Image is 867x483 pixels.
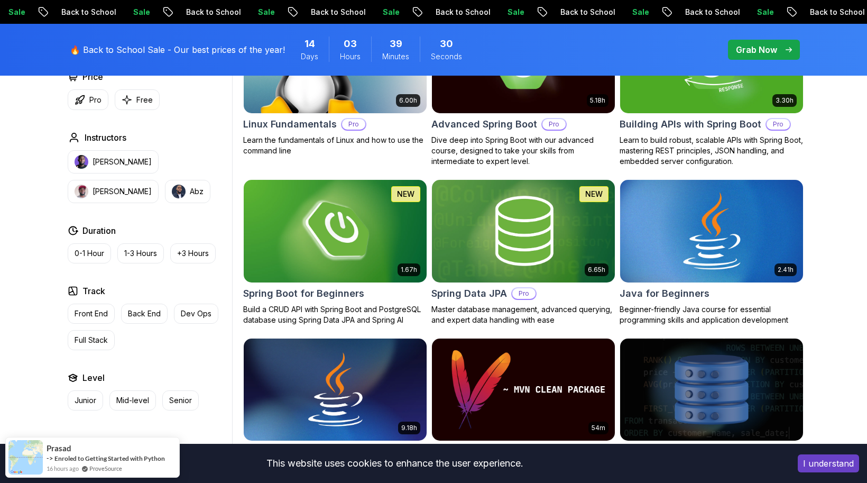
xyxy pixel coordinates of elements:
span: 30 Seconds [440,37,453,51]
h2: Track [82,285,105,297]
p: Abz [190,186,204,197]
button: Junior [68,390,103,411]
p: Back to School [776,7,847,17]
a: Advanced Spring Boot card5.18hAdvanced Spring BootProDive deep into Spring Boot with our advanced... [431,10,615,167]
div: This website uses cookies to enhance the user experience. [8,452,782,475]
a: Building APIs with Spring Boot card3.30hBuilding APIs with Spring BootProLearn to build robust, s... [620,10,804,167]
span: -> [47,454,53,462]
a: Java for Beginners card2.41hJava for BeginnersBeginner-friendly Java course for essential program... [620,179,804,325]
h2: Building APIs with Spring Boot [620,117,761,132]
button: instructor img[PERSON_NAME] [68,180,159,203]
p: Sale [598,7,632,17]
p: Pro [89,95,102,105]
p: Learn the fundamentals of Linux and how to use the command line [243,135,427,156]
button: Pro [68,89,108,110]
p: Back to School [27,7,99,17]
p: [PERSON_NAME] [93,186,152,197]
p: Back to School [401,7,473,17]
h2: Linux Fundamentals [243,117,337,132]
p: Junior [75,395,96,406]
a: Linux Fundamentals card6.00hLinux FundamentalsProLearn the fundamentals of Linux and how to use t... [243,10,427,156]
h2: Price [82,70,103,83]
h2: Spring Data JPA [431,286,507,301]
p: Pro [512,288,536,299]
img: Java for Developers card [244,339,427,441]
p: Sale [473,7,507,17]
p: Back to School [651,7,723,17]
button: instructor img[PERSON_NAME] [68,150,159,174]
p: 9.18h [401,424,417,432]
p: Learn to build robust, scalable APIs with Spring Boot, mastering REST principles, JSON handling, ... [620,135,804,167]
p: Free [136,95,153,105]
p: NEW [585,189,603,199]
img: instructor img [75,155,88,169]
p: 5.18h [590,96,605,105]
a: Enroled to Getting Started with Python [54,454,165,462]
a: ProveSource [89,464,122,473]
p: Build a CRUD API with Spring Boot and PostgreSQL database using Spring Data JPA and Spring AI [243,304,427,325]
span: Seconds [431,51,462,62]
p: Pro [542,119,566,130]
img: Spring Boot for Beginners card [244,180,427,282]
a: Spring Data JPA card6.65hNEWSpring Data JPAProMaster database management, advanced querying, and ... [431,179,615,325]
img: provesource social proof notification image [8,440,43,475]
button: 1-3 Hours [117,243,164,263]
span: 3 Hours [344,37,357,51]
h2: Advanced Spring Boot [431,117,537,132]
p: Back to School [276,7,348,17]
span: Minutes [382,51,409,62]
p: Sale [723,7,757,17]
p: 54m [592,424,605,432]
button: Full Stack [68,330,115,350]
button: instructor imgAbz [165,180,210,203]
p: 0-1 Hour [75,248,104,259]
button: +3 Hours [170,243,216,263]
button: Front End [68,304,115,324]
p: Sale [99,7,133,17]
img: Maven Essentials card [432,339,615,441]
img: Advanced Databases card [620,339,803,441]
p: [PERSON_NAME] [93,157,152,167]
p: Back to School [152,7,224,17]
p: Back to School [526,7,598,17]
img: instructor img [75,185,88,198]
span: 39 Minutes [390,37,402,51]
button: Senior [162,390,199,411]
span: 14 Days [305,37,315,51]
img: Java for Beginners card [615,177,807,285]
p: 6.65h [588,266,605,274]
h2: Java for Beginners [620,286,709,301]
h2: Level [82,371,105,384]
p: Full Stack [75,335,108,345]
p: Mid-level [116,395,149,406]
button: Accept cookies [798,454,859,472]
p: Master database management, advanced querying, and expert data handling with ease [431,304,615,325]
p: 2.41h [778,266,794,274]
p: Sale [348,7,382,17]
span: Hours [340,51,361,62]
img: instructor img [172,185,186,198]
p: Pro [342,119,365,130]
p: 1-3 Hours [124,248,157,259]
p: Sale [224,7,257,17]
h2: Duration [82,224,116,237]
p: 🔥 Back to School Sale - Our best prices of the year! [70,43,285,56]
p: Pro [767,119,790,130]
span: Days [301,51,318,62]
p: Beginner-friendly Java course for essential programming skills and application development [620,304,804,325]
button: Dev Ops [174,304,218,324]
img: Spring Data JPA card [432,180,615,282]
p: 6.00h [399,96,417,105]
h2: Spring Boot for Beginners [243,286,364,301]
p: Senior [169,395,192,406]
button: Free [115,89,160,110]
p: Grab Now [736,43,777,56]
button: Back End [121,304,168,324]
button: 0-1 Hour [68,243,111,263]
p: Dev Ops [181,308,211,319]
p: Dive deep into Spring Boot with our advanced course, designed to take your skills from intermedia... [431,135,615,167]
p: Back End [128,308,161,319]
p: NEW [397,189,414,199]
p: +3 Hours [177,248,209,259]
p: 3.30h [776,96,794,105]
